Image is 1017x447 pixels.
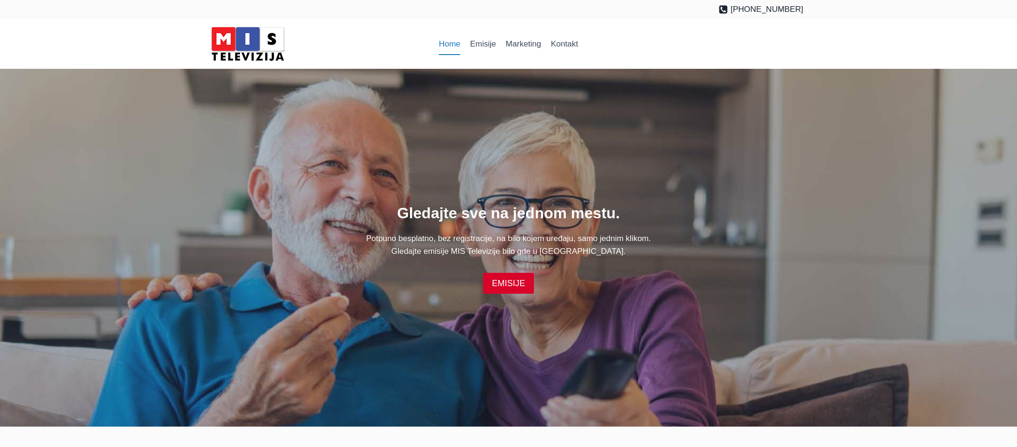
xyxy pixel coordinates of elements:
nav: Primary [434,33,583,56]
a: Home [434,33,466,56]
img: MIS Television [207,24,288,64]
p: Potpuno besplatno, bez registracije, na bilo kojem uređaju, samo jednim klikom. Gledajte emisije ... [214,232,803,258]
a: Marketing [501,33,546,56]
a: [PHONE_NUMBER] [718,3,803,16]
h1: Gledajte sve na jednom mestu. [214,202,803,224]
a: Kontakt [546,33,583,56]
a: EMISIJE [483,273,533,293]
span: [PHONE_NUMBER] [730,3,803,16]
a: Emisije [465,33,501,56]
